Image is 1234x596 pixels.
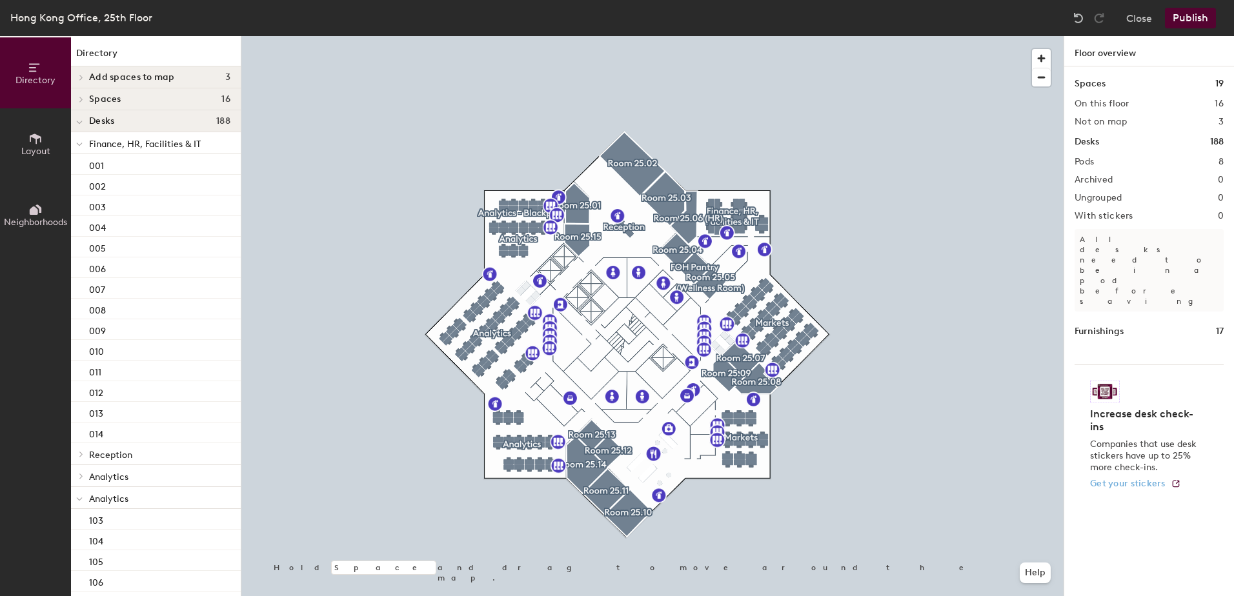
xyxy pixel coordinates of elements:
[71,46,241,66] h1: Directory
[89,493,128,504] span: Analytics
[1090,479,1181,490] a: Get your stickers
[1075,211,1133,221] h2: With stickers
[89,177,106,192] p: 002
[89,260,106,275] p: 006
[1218,211,1224,221] h2: 0
[1090,439,1200,473] p: Companies that use desk stickers have up to 25% more check-ins.
[1090,381,1120,402] img: Sticker logo
[10,10,152,26] div: Hong Kong Office, 25th Floor
[1075,324,1124,339] h1: Furnishings
[1210,135,1224,149] h1: 188
[89,532,103,547] p: 104
[89,512,103,526] p: 103
[1218,175,1224,185] h2: 0
[1090,478,1166,489] span: Get your stickers
[89,116,114,126] span: Desks
[1165,8,1216,28] button: Publish
[89,363,101,378] p: 011
[1075,157,1094,167] h2: Pods
[89,573,103,588] p: 106
[1075,99,1129,109] h2: On this floor
[89,157,104,172] p: 001
[1064,36,1234,66] h1: Floor overview
[1216,324,1224,339] h1: 17
[15,75,56,86] span: Directory
[1075,175,1113,185] h2: Archived
[89,384,103,399] p: 012
[1020,562,1051,583] button: Help
[1075,117,1127,127] h2: Not on map
[225,72,230,83] span: 3
[1126,8,1152,28] button: Close
[1075,135,1099,149] h1: Desks
[89,198,106,213] p: 003
[89,553,103,568] p: 105
[1218,193,1224,203] h2: 0
[1219,157,1224,167] h2: 8
[1075,229,1224,312] p: All desks need to be in a pod before saving
[1075,193,1122,203] h2: Ungrouped
[1215,77,1224,91] h1: 19
[221,94,230,104] span: 16
[89,404,103,419] p: 013
[216,116,230,126] span: 188
[4,217,67,228] span: Neighborhoods
[89,219,106,233] p: 004
[89,281,105,295] p: 007
[89,239,106,254] p: 005
[1215,99,1224,109] h2: 16
[21,146,50,157] span: Layout
[1093,12,1106,25] img: Redo
[89,343,104,357] p: 010
[89,72,175,83] span: Add spaces to map
[89,450,132,461] span: Reception
[1072,12,1085,25] img: Undo
[89,94,121,104] span: Spaces
[1075,77,1106,91] h1: Spaces
[1090,408,1200,433] h4: Increase desk check-ins
[1219,117,1224,127] h2: 3
[89,472,128,482] span: Analytics
[89,322,106,337] p: 009
[89,425,103,440] p: 014
[89,139,201,150] span: Finance, HR, Facilities & IT
[89,301,106,316] p: 008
